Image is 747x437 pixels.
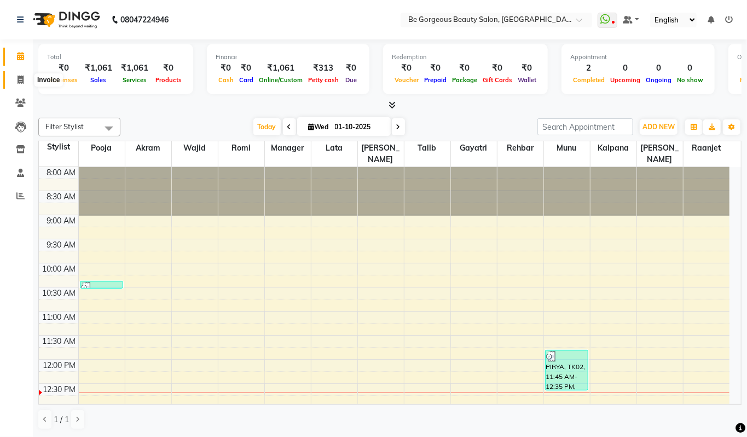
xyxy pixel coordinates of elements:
div: Stylist [39,141,78,153]
span: Talib [404,141,450,155]
span: Raanjet [684,141,730,155]
span: 1 / 1 [54,414,69,426]
span: Akram [125,141,171,155]
div: ₹1,061 [256,62,305,74]
span: lata [311,141,357,155]
span: Romi [218,141,264,155]
span: Card [236,76,256,84]
div: ₹0 [421,62,449,74]
span: No show [674,76,706,84]
span: Package [449,76,480,84]
div: RASHMI, TK01, 10:20 AM-10:30 AM, Eyebrow (₹60) [80,281,123,288]
span: Wed [306,123,332,131]
span: Voucher [392,76,421,84]
span: Cash [216,76,236,84]
div: ₹0 [480,62,515,74]
span: Due [343,76,360,84]
div: ₹0 [47,62,80,74]
div: ₹0 [236,62,256,74]
div: 12:00 PM [41,360,78,371]
span: Gayatri [451,141,497,155]
span: Rehbar [497,141,543,155]
div: Finance [216,53,361,62]
div: 11:00 AM [40,312,78,323]
div: ₹0 [449,62,480,74]
div: 2 [570,62,607,74]
span: Petty cash [305,76,341,84]
span: Services [120,76,149,84]
div: 10:00 AM [40,263,78,275]
span: [PERSON_NAME] [358,141,404,166]
div: ₹0 [216,62,236,74]
div: ₹0 [515,62,539,74]
span: Sales [88,76,109,84]
div: ₹1,061 [117,62,153,74]
span: Products [153,76,184,84]
div: Total [47,53,184,62]
span: ADD NEW [642,123,675,131]
div: 10:30 AM [40,287,78,299]
div: ₹313 [305,62,341,74]
span: Completed [570,76,607,84]
div: Appointment [570,53,706,62]
div: ₹1,061 [80,62,117,74]
div: Invoice [34,74,62,87]
div: 0 [674,62,706,74]
div: 8:30 AM [45,191,78,203]
span: [PERSON_NAME] [637,141,683,166]
div: ₹0 [341,62,361,74]
img: logo [28,4,103,35]
span: Munu [544,141,590,155]
button: ADD NEW [640,119,677,135]
span: Kalpana [590,141,636,155]
div: 9:30 AM [45,239,78,251]
div: 9:00 AM [45,215,78,227]
span: Filter Stylist [45,122,84,131]
span: Wallet [515,76,539,84]
div: Redemption [392,53,539,62]
span: Online/Custom [256,76,305,84]
span: Gift Cards [480,76,515,84]
div: 0 [607,62,643,74]
span: Today [253,118,281,135]
div: 0 [643,62,674,74]
b: 08047224946 [120,4,169,35]
span: Wajid [172,141,218,155]
div: 12:30 PM [41,384,78,395]
span: Pooja [79,141,125,155]
div: ₹0 [392,62,421,74]
span: Ongoing [643,76,674,84]
div: 11:30 AM [40,336,78,347]
div: 8:00 AM [45,167,78,179]
input: Search Appointment [537,118,633,135]
div: ₹0 [153,62,184,74]
span: Manager [265,141,311,155]
div: PIRYA, TK02, 11:45 AM-12:35 PM, Rica combo full (₹950) [546,350,588,390]
span: Prepaid [421,76,449,84]
span: Upcoming [607,76,643,84]
input: 2025-10-01 [332,119,386,135]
